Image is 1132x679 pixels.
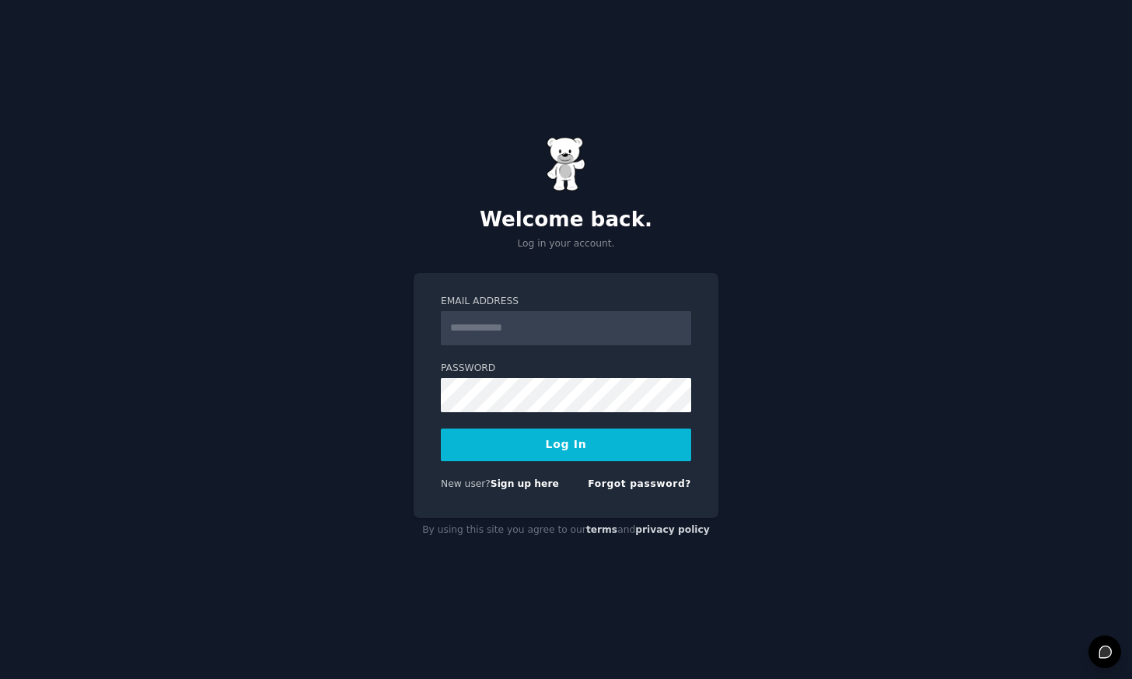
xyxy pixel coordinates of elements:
a: Forgot password? [588,478,691,489]
p: Log in your account. [414,237,718,251]
img: Gummy Bear [547,137,585,191]
div: By using this site you agree to our and [414,518,718,543]
span: New user? [441,478,491,489]
a: privacy policy [635,524,710,535]
h2: Welcome back. [414,208,718,233]
label: Email Address [441,295,691,309]
button: Log In [441,429,691,461]
a: terms [586,524,617,535]
label: Password [441,362,691,376]
a: Sign up here [491,478,559,489]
